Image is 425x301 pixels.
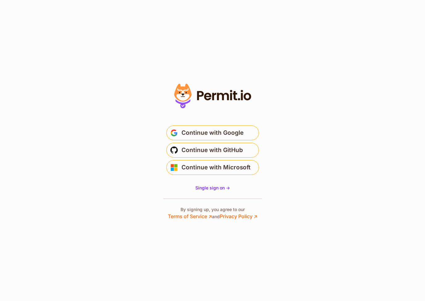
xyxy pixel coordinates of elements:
span: Continue with Microsoft [181,163,251,172]
a: Terms of Service ↗ [168,213,212,219]
button: Continue with Google [166,125,259,140]
p: By signing up, you agree to our and [168,206,257,220]
span: Continue with GitHub [181,145,243,155]
a: Single sign on -> [195,185,230,191]
button: Continue with GitHub [166,143,259,158]
button: Continue with Microsoft [166,160,259,175]
span: Continue with Google [181,128,244,138]
a: Privacy Policy ↗ [220,213,257,219]
span: Single sign on -> [195,185,230,190]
